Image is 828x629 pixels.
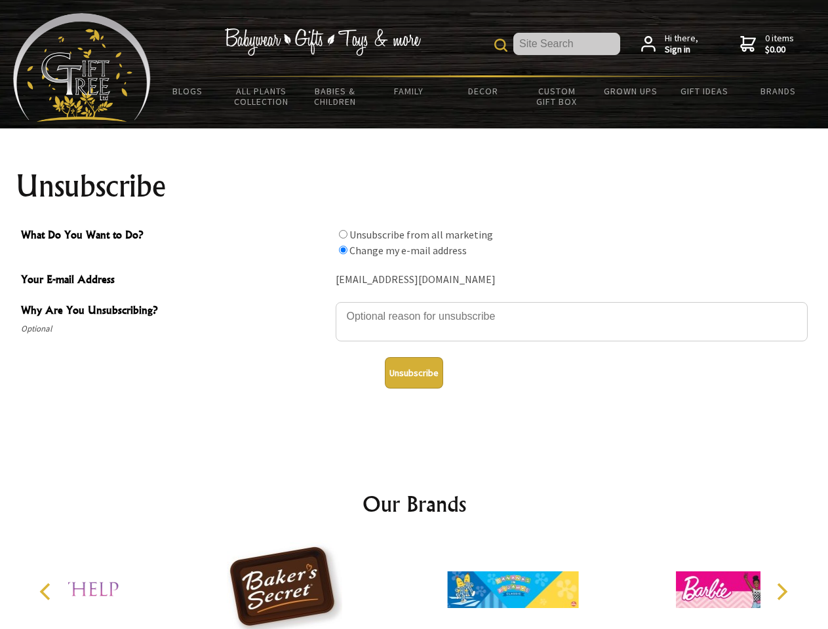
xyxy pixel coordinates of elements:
[21,227,329,246] span: What Do You Want to Do?
[339,246,347,254] input: What Do You Want to Do?
[16,170,813,202] h1: Unsubscribe
[298,77,372,115] a: Babies & Children
[513,33,620,55] input: Site Search
[665,33,698,56] span: Hi there,
[765,32,794,56] span: 0 items
[741,77,816,105] a: Brands
[372,77,446,105] a: Family
[21,271,329,290] span: Your E-mail Address
[665,44,698,56] strong: Sign in
[26,488,802,520] h2: Our Brands
[446,77,520,105] a: Decor
[21,302,329,321] span: Why Are You Unsubscribing?
[593,77,667,105] a: Grown Ups
[385,357,443,389] button: Unsubscribe
[641,33,698,56] a: Hi there,Sign in
[224,28,421,56] img: Babywear - Gifts - Toys & more
[151,77,225,105] a: BLOGS
[336,270,808,290] div: [EMAIL_ADDRESS][DOMAIN_NAME]
[13,13,151,122] img: Babyware - Gifts - Toys and more...
[225,77,299,115] a: All Plants Collection
[21,321,329,337] span: Optional
[765,44,794,56] strong: $0.00
[33,577,62,606] button: Previous
[767,577,796,606] button: Next
[494,39,507,52] img: product search
[339,230,347,238] input: What Do You Want to Do?
[520,77,594,115] a: Custom Gift Box
[740,33,794,56] a: 0 items$0.00
[349,244,467,257] label: Change my e-mail address
[667,77,741,105] a: Gift Ideas
[336,302,808,341] textarea: Why Are You Unsubscribing?
[349,228,493,241] label: Unsubscribe from all marketing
